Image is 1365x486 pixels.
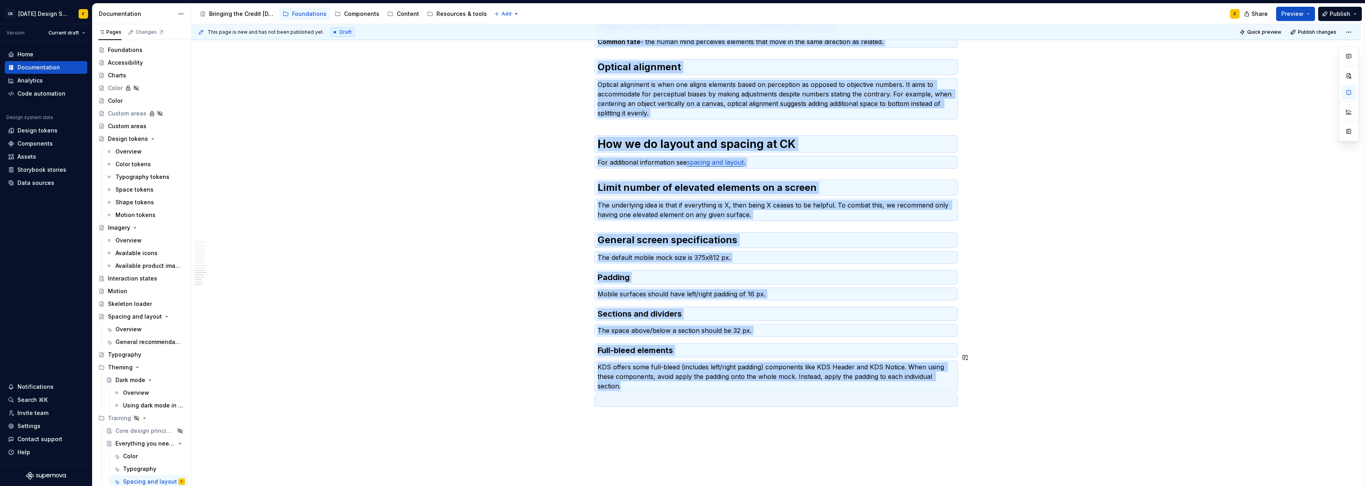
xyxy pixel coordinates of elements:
[1234,11,1236,17] div: F
[110,463,188,475] a: Typography
[17,63,60,71] div: Documentation
[196,8,278,20] a: Bringing the Credit [DATE] brand to life across products
[103,259,188,272] a: Available product imagery
[108,122,146,130] div: Custom areas
[344,10,379,18] div: Components
[1240,7,1273,21] button: Share
[115,325,142,333] div: Overview
[1330,10,1350,18] span: Publish
[209,10,275,18] div: Bringing the Credit [DATE] brand to life across products
[17,422,40,430] div: Settings
[598,234,955,246] h2: General screen specifications
[98,29,121,35] div: Pages
[598,38,640,46] strong: Common fate
[208,29,324,35] span: This page is new and has not been published yet.
[99,10,174,18] div: Documentation
[17,140,53,148] div: Components
[17,448,30,456] div: Help
[492,8,521,19] button: Add
[279,8,330,20] a: Foundations
[17,166,66,174] div: Storybook stories
[2,5,90,22] button: CK[DATE] Design SystemF
[108,351,141,359] div: Typography
[95,94,188,107] a: Color
[384,8,422,20] a: Content
[95,120,188,133] a: Custom areas
[1298,29,1336,35] span: Publish changes
[95,69,188,82] a: Charts
[1318,7,1362,21] button: Publish
[5,137,87,150] a: Components
[5,61,87,74] a: Documentation
[115,160,151,168] div: Color tokens
[115,148,142,156] div: Overview
[103,171,188,183] a: Typography tokens
[196,6,490,22] div: Page tree
[340,29,352,35] span: Draft
[5,177,87,189] a: Data sources
[95,285,188,298] a: Motion
[95,348,188,361] a: Typography
[17,383,54,391] div: Notifications
[103,234,188,247] a: Overview
[181,478,183,486] div: F
[103,196,188,209] a: Shape tokens
[598,80,955,118] p: Optical alignment is when one aligns elements based on perception as opposed to objective numbers...
[1237,27,1285,38] button: Quick preview
[5,380,87,393] button: Notifications
[397,10,419,18] div: Content
[1281,10,1303,18] span: Preview
[123,465,156,473] div: Typography
[5,74,87,87] a: Analytics
[292,10,327,18] div: Foundations
[115,198,154,206] div: Shape tokens
[17,50,33,58] div: Home
[123,452,138,460] div: Color
[115,376,145,384] div: Dark mode
[17,396,48,404] div: Search ⌘K
[598,253,955,262] p: The default mobile mock size is 375x812 px.
[331,8,383,20] a: Components
[598,137,955,151] h1: How we do layout and spacing at CK
[598,200,955,219] p: The underlying idea is that if everything is X, then being X ceases to be helpful. To combat this...
[108,224,130,232] div: Imagery
[110,399,188,412] a: Using dark mode in Figma
[18,10,69,18] div: [DATE] Design System
[95,221,188,234] a: Imagery
[108,84,123,92] div: Color
[598,158,955,167] p: For additional information see .
[45,27,89,38] button: Current draft
[103,145,188,158] a: Overview
[110,386,188,399] a: Overview
[5,407,87,419] a: Invite team
[95,107,188,120] a: Custom areas
[95,298,188,310] a: Skeleton loader
[103,247,188,259] a: Available icons
[115,338,181,346] div: General recommendations
[95,133,188,145] a: Design tokens
[598,345,955,356] h3: Full-bleed elements
[103,425,188,437] a: Core design principles
[115,186,154,194] div: Space tokens
[123,389,149,397] div: Overview
[82,11,85,17] div: F
[95,412,188,425] div: Training
[115,236,142,244] div: Overview
[5,87,87,100] a: Code automation
[95,310,188,323] a: Spacing and layout
[158,29,165,35] span: 7
[17,90,65,98] div: Code automation
[17,127,58,134] div: Design tokens
[95,56,188,69] a: Accessibility
[17,153,36,161] div: Assets
[103,336,188,348] a: General recommendations
[108,109,146,117] div: Custom areas
[5,150,87,163] a: Assets
[115,211,156,219] div: Motion tokens
[108,275,157,282] div: Interaction states
[108,71,126,79] div: Charts
[115,249,158,257] div: Available icons
[6,30,25,36] div: Version
[115,440,175,448] div: Everything you need to know
[1288,27,1340,38] button: Publish changes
